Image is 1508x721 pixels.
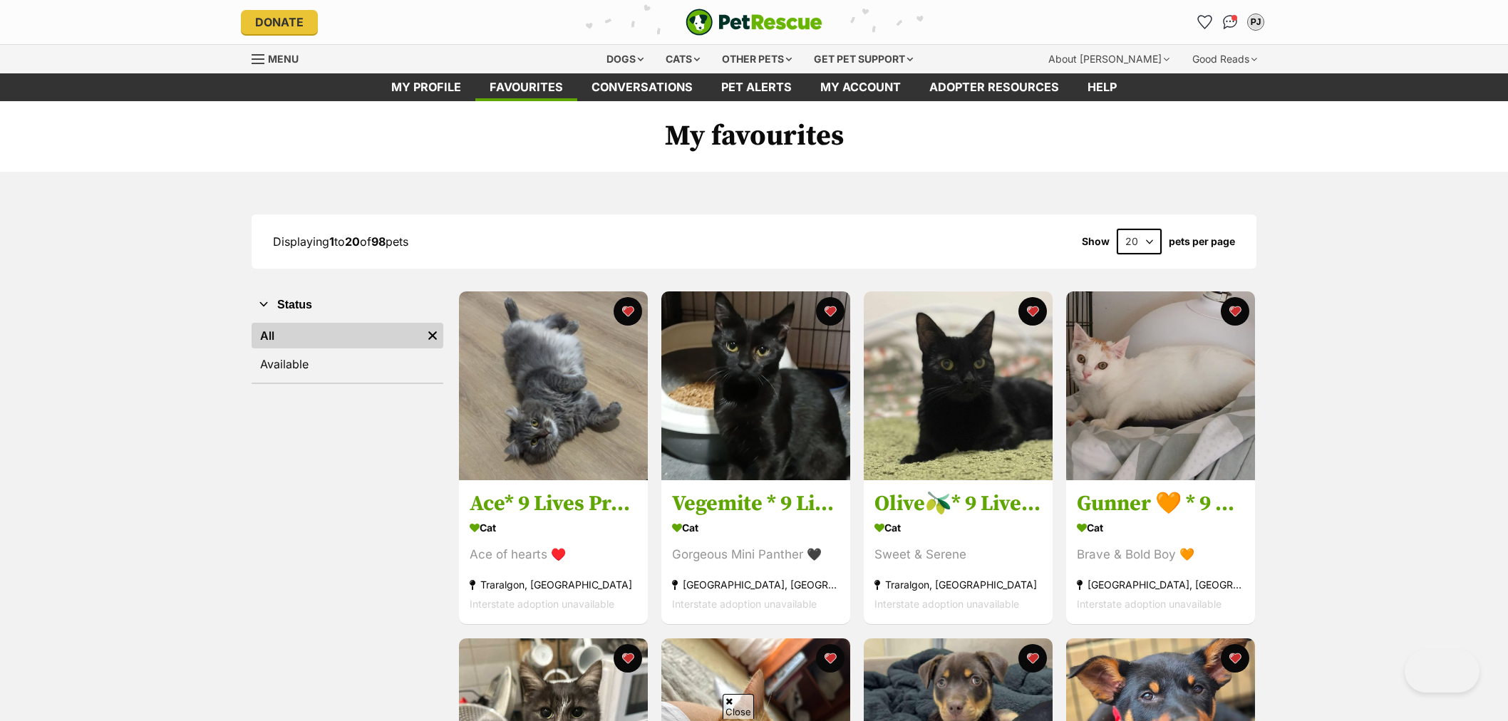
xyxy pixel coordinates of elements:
button: My account [1244,11,1267,33]
h3: Ace* 9 Lives Project Rescue* [470,491,637,518]
a: All [252,323,422,348]
div: Other pets [712,45,802,73]
span: Displaying to of pets [273,234,408,249]
a: Menu [252,45,309,71]
strong: 98 [371,234,386,249]
a: Adopter resources [915,73,1073,101]
a: Ace* 9 Lives Project Rescue* Cat Ace of hearts ♥️ Traralgon, [GEOGRAPHIC_DATA] Interstate adoptio... [459,480,648,625]
button: favourite [614,644,642,673]
button: Status [252,296,443,314]
h3: Vegemite * 9 Lives Project Rescue* [672,491,840,518]
span: Interstate adoption unavailable [1077,598,1222,611]
a: My profile [377,73,475,101]
h3: Gunner 🧡 * 9 Lives Project Rescue* [1077,491,1244,518]
div: Get pet support [804,45,923,73]
div: PJ [1249,15,1263,29]
img: Gunner 🧡 * 9 Lives Project Rescue* [1066,291,1255,480]
button: favourite [614,297,642,326]
button: favourite [1221,644,1249,673]
span: Close [723,694,754,719]
button: favourite [816,644,845,673]
a: Pet alerts [707,73,806,101]
div: Traralgon, [GEOGRAPHIC_DATA] [874,576,1042,595]
strong: 20 [345,234,360,249]
a: Gunner 🧡 * 9 Lives Project Rescue* Cat Brave & Bold Boy 🧡 [GEOGRAPHIC_DATA], [GEOGRAPHIC_DATA] In... [1066,480,1255,625]
span: Interstate adoption unavailable [672,598,817,611]
a: Favourites [1193,11,1216,33]
div: Traralgon, [GEOGRAPHIC_DATA] [470,576,637,595]
a: Vegemite * 9 Lives Project Rescue* Cat Gorgeous Mini Panther 🖤 [GEOGRAPHIC_DATA], [GEOGRAPHIC_DAT... [661,480,850,625]
a: Available [252,351,443,377]
label: pets per page [1169,236,1235,247]
div: Cat [470,518,637,539]
button: favourite [1018,644,1047,673]
img: Olive🫒* 9 Lives Project Rescue* [864,291,1053,480]
button: favourite [816,297,845,326]
a: Help [1073,73,1131,101]
strong: 1 [329,234,334,249]
a: conversations [577,73,707,101]
div: Status [252,320,443,383]
ul: Account quick links [1193,11,1267,33]
div: Brave & Bold Boy 🧡 [1077,546,1244,565]
a: Conversations [1219,11,1241,33]
img: chat-41dd97257d64d25036548639549fe6c8038ab92f7586957e7f3b1b290dea8141.svg [1223,15,1238,29]
a: Olive🫒* 9 Lives Project Rescue* Cat Sweet & Serene Traralgon, [GEOGRAPHIC_DATA] Interstate adopti... [864,480,1053,625]
div: Good Reads [1182,45,1267,73]
div: [GEOGRAPHIC_DATA], [GEOGRAPHIC_DATA] [672,576,840,595]
div: Dogs [597,45,654,73]
span: Interstate adoption unavailable [874,598,1019,611]
span: Show [1082,236,1110,247]
span: Menu [268,53,299,65]
div: Gorgeous Mini Panther 🖤 [672,546,840,565]
div: Cat [874,518,1042,539]
span: Interstate adoption unavailable [470,598,614,611]
div: Sweet & Serene [874,546,1042,565]
div: Ace of hearts ♥️ [470,546,637,565]
a: PetRescue [686,9,822,36]
a: Donate [241,10,318,34]
img: Vegemite * 9 Lives Project Rescue* [661,291,850,480]
button: favourite [1018,297,1047,326]
h3: Olive🫒* 9 Lives Project Rescue* [874,491,1042,518]
iframe: Help Scout Beacon - Open [1405,650,1479,693]
a: Remove filter [422,323,443,348]
div: About [PERSON_NAME] [1038,45,1179,73]
div: Cats [656,45,710,73]
div: Cat [1077,518,1244,539]
img: logo-e224e6f780fb5917bec1dbf3a21bbac754714ae5b6737aabdf751b685950b380.svg [686,9,822,36]
a: Favourites [475,73,577,101]
button: favourite [1221,297,1249,326]
img: Ace* 9 Lives Project Rescue* [459,291,648,480]
a: My account [806,73,915,101]
div: [GEOGRAPHIC_DATA], [GEOGRAPHIC_DATA] [1077,576,1244,595]
div: Cat [672,518,840,539]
